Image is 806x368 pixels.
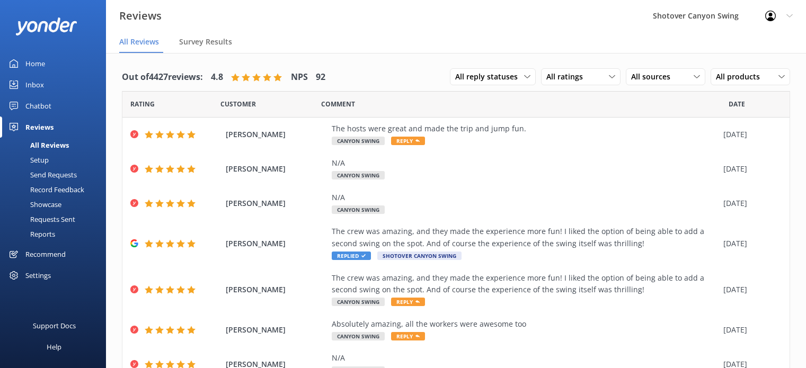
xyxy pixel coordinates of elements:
div: N/A [332,192,718,203]
div: [DATE] [723,198,776,209]
div: Send Requests [6,167,77,182]
div: Reviews [25,116,54,138]
a: Setup [6,152,106,167]
span: Canyon Swing [332,171,385,179]
span: [PERSON_NAME] [226,129,326,140]
h4: Out of 4427 reviews: [122,70,203,84]
span: Shotover Canyon Swing [377,252,462,260]
a: Send Requests [6,167,106,182]
span: Reply [391,332,425,340]
span: Date [729,99,745,109]
a: Reports [6,227,106,241]
div: Inbox [25,74,44,95]
img: yonder-white-logo.png [16,17,77,35]
a: All Reviews [6,138,106,152]
span: Canyon Swing [332,298,385,306]
div: N/A [332,157,718,169]
div: The crew was amazing, and they made the experience more fun! I liked the option of being able to ... [332,226,718,249]
span: Survey Results [179,37,232,47]
span: Canyon Swing [332,137,385,145]
div: Help [47,336,61,357]
span: Reply [391,298,425,306]
span: Question [321,99,355,109]
div: Requests Sent [6,212,75,227]
span: Canyon Swing [332,332,385,340]
span: [PERSON_NAME] [226,324,326,336]
div: Settings [25,265,51,286]
div: Recommend [25,244,66,265]
div: [DATE] [723,238,776,249]
div: All Reviews [6,138,69,152]
div: The crew was amazing, and they made the experience more fun! I liked the option of being able to ... [332,272,718,296]
span: All Reviews [119,37,159,47]
span: All reply statuses [455,71,524,83]
span: Date [220,99,256,109]
span: All products [716,71,766,83]
div: Home [25,53,45,74]
span: Reply [391,137,425,145]
div: [DATE] [723,129,776,140]
div: Setup [6,152,49,167]
h4: 4.8 [211,70,223,84]
div: Support Docs [33,315,76,336]
div: Chatbot [25,95,51,116]
span: [PERSON_NAME] [226,198,326,209]
div: Reports [6,227,55,241]
span: All sources [631,71,677,83]
span: Date [130,99,155,109]
div: Showcase [6,197,61,212]
div: [DATE] [723,324,776,336]
a: Record Feedback [6,182,106,197]
div: N/A [332,352,718,364]
a: Showcase [6,197,106,212]
div: Record Feedback [6,182,84,197]
h3: Reviews [119,7,162,24]
span: Canyon Swing [332,205,385,214]
a: Requests Sent [6,212,106,227]
h4: NPS [291,70,308,84]
span: [PERSON_NAME] [226,238,326,249]
h4: 92 [316,70,325,84]
div: The hosts were great and made the trip and jump fun. [332,123,718,134]
span: [PERSON_NAME] [226,163,326,175]
div: [DATE] [723,163,776,175]
span: [PERSON_NAME] [226,284,326,295]
span: All ratings [546,71,589,83]
div: [DATE] [723,284,776,295]
div: Absolutely amazing, all the workers were awesome too [332,318,718,330]
span: Replied [332,252,371,260]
